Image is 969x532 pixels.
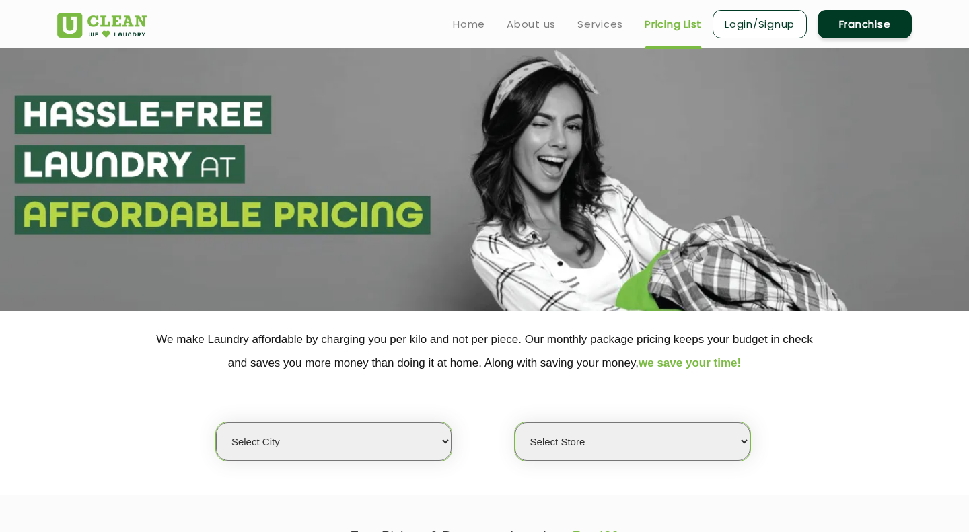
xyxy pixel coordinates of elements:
[507,16,556,32] a: About us
[577,16,623,32] a: Services
[57,13,147,38] img: UClean Laundry and Dry Cleaning
[713,10,807,38] a: Login/Signup
[57,328,912,375] p: We make Laundry affordable by charging you per kilo and not per piece. Our monthly package pricin...
[639,356,741,369] span: we save your time!
[818,10,912,38] a: Franchise
[453,16,485,32] a: Home
[645,16,702,32] a: Pricing List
